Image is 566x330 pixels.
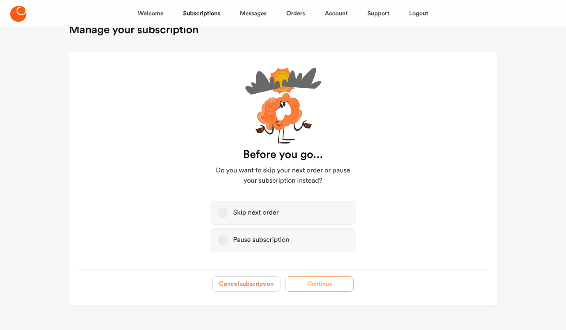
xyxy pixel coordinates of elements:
[367,3,390,24] a: Support
[243,148,323,161] strong: Before you go...
[245,67,321,143] img: cartoon-unsure-xIwyrc26.svg
[240,3,267,24] a: Messages
[286,3,305,24] a: Orders
[183,3,220,24] a: Subscriptions
[325,3,348,24] a: Account
[233,236,289,244] div: Pause subscription
[212,276,280,292] button: Cancel subscription
[409,3,428,24] a: Logout
[138,3,163,24] a: Welcome
[211,166,355,186] span: Do you want to skip your next order or pause your subscription instead?
[218,235,228,245] button: Pause subscription
[218,208,228,218] button: Skip next order
[69,23,199,37] h1: Manage your subscription
[233,209,279,217] div: Skip next order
